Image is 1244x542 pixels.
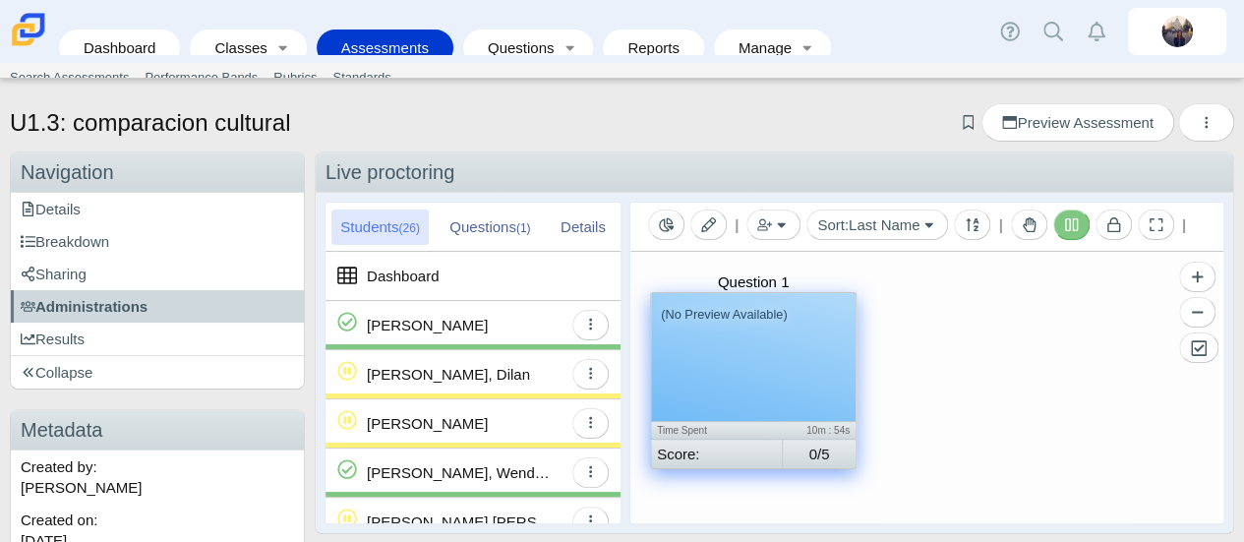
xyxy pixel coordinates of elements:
[11,225,304,258] a: Breakdown
[137,63,266,92] a: Performance Bands
[657,422,753,439] div: Time Spent
[794,30,821,66] a: Toggle expanded
[1178,103,1234,142] button: More options
[367,252,439,300] div: Dashboard
[69,30,170,66] a: Dashboard
[1161,16,1193,47] img: britta.barnhart.NdZ84j
[21,364,92,381] span: Collapse
[650,271,857,292] div: Question 1
[10,106,290,140] h1: U1.3: comparacion cultural
[269,30,297,66] a: Toggle expanded
[11,451,304,504] div: Created by: [PERSON_NAME]
[8,9,49,50] img: Carmen School of Science & Technology
[959,114,977,131] a: Add bookmark
[1128,8,1226,55] a: britta.barnhart.NdZ84j
[753,422,850,439] div: 10m : 54s
[473,30,556,66] a: Questions
[21,233,109,250] span: Breakdown
[11,290,304,323] a: Administrations
[398,221,419,235] small: (26)
[316,152,1233,193] div: Live proctoring
[11,193,304,225] a: Details
[613,30,694,66] a: Reports
[998,216,1002,233] span: |
[8,36,49,53] a: Carmen School of Science & Technology
[1182,216,1186,233] span: |
[266,63,325,92] a: Rubrics
[981,103,1173,142] a: Preview Assessment
[849,216,920,233] span: Last Name
[326,30,444,66] a: Assessments
[11,410,304,451] h3: Metadata
[735,216,739,233] span: |
[552,210,615,245] div: Details
[648,210,684,240] button: Toggle Reporting
[367,399,488,448] div: [PERSON_NAME]
[1002,114,1153,131] span: Preview Assessment
[367,449,554,497] div: [PERSON_NAME], Wenderly
[2,63,137,92] a: Search Assessments
[21,161,114,183] span: Navigation
[1075,10,1118,53] a: Alerts
[367,350,530,398] div: [PERSON_NAME], Dilan
[806,210,948,240] button: Sort:Last Name
[782,440,856,469] div: 0/5
[200,30,268,66] a: Classes
[21,201,81,217] span: Details
[441,210,539,245] div: Questions
[11,258,304,290] a: Sharing
[724,30,794,66] a: Manage
[556,30,583,66] a: Toggle expanded
[367,301,488,349] div: [PERSON_NAME]
[21,298,148,315] span: Administrations
[516,221,531,235] small: (1)
[11,356,304,389] a: Collapse
[331,210,429,245] div: Students
[21,266,87,282] span: Sharing
[11,323,304,355] a: Results
[661,307,788,322] small: (No Preview Available)
[325,63,398,92] a: Standards
[657,440,782,468] div: Score:
[21,331,85,347] span: Results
